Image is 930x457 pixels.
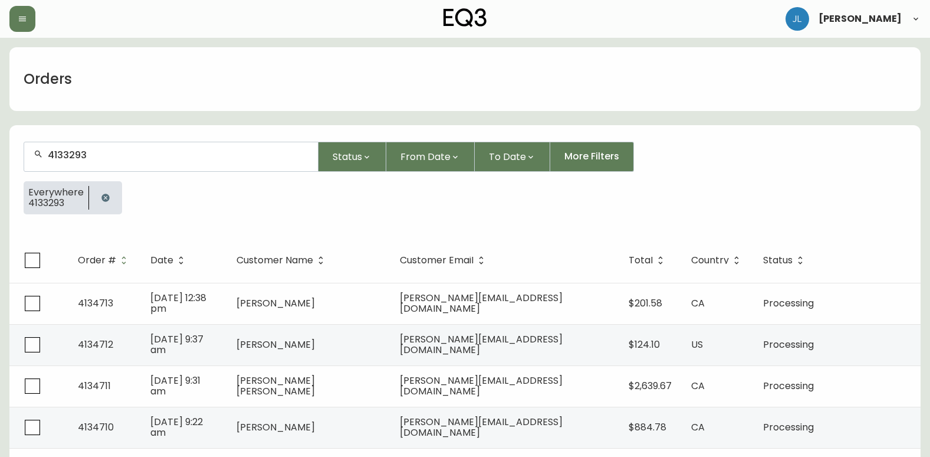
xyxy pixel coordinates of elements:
[48,149,308,161] input: Search
[386,142,475,172] button: From Date
[150,257,173,264] span: Date
[763,257,793,264] span: Status
[236,420,315,434] span: [PERSON_NAME]
[150,332,203,357] span: [DATE] 9:37 am
[78,420,114,434] span: 4134710
[629,420,666,434] span: $884.78
[819,14,902,24] span: [PERSON_NAME]
[78,296,113,310] span: 4134713
[763,296,814,310] span: Processing
[150,415,203,439] span: [DATE] 9:22 am
[78,338,113,351] span: 4134712
[443,8,487,27] img: logo
[629,379,672,393] span: $2,639.67
[763,420,814,434] span: Processing
[786,7,809,31] img: 1c9c23e2a847dab86f8017579b61559c
[78,257,116,264] span: Order #
[691,338,703,351] span: US
[763,255,808,266] span: Status
[400,374,563,398] span: [PERSON_NAME][EMAIL_ADDRESS][DOMAIN_NAME]
[78,379,111,393] span: 4134711
[78,255,132,266] span: Order #
[691,379,705,393] span: CA
[236,374,315,398] span: [PERSON_NAME] [PERSON_NAME]
[763,338,814,351] span: Processing
[400,332,563,357] span: [PERSON_NAME][EMAIL_ADDRESS][DOMAIN_NAME]
[150,291,206,315] span: [DATE] 12:38 pm
[400,255,489,266] span: Customer Email
[400,415,563,439] span: [PERSON_NAME][EMAIL_ADDRESS][DOMAIN_NAME]
[236,255,328,266] span: Customer Name
[691,420,705,434] span: CA
[763,379,814,393] span: Processing
[691,257,729,264] span: Country
[564,150,619,163] span: More Filters
[28,198,84,208] span: 4133293
[489,149,526,164] span: To Date
[236,257,313,264] span: Customer Name
[318,142,386,172] button: Status
[550,142,634,172] button: More Filters
[629,296,662,310] span: $201.58
[629,255,668,266] span: Total
[24,69,72,89] h1: Orders
[400,291,563,315] span: [PERSON_NAME][EMAIL_ADDRESS][DOMAIN_NAME]
[691,296,705,310] span: CA
[28,187,84,198] span: Everywhere
[691,255,744,266] span: Country
[150,255,189,266] span: Date
[400,257,474,264] span: Customer Email
[150,374,201,398] span: [DATE] 9:31 am
[236,338,315,351] span: [PERSON_NAME]
[333,149,362,164] span: Status
[400,149,451,164] span: From Date
[629,338,660,351] span: $124.10
[629,257,653,264] span: Total
[475,142,550,172] button: To Date
[236,296,315,310] span: [PERSON_NAME]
